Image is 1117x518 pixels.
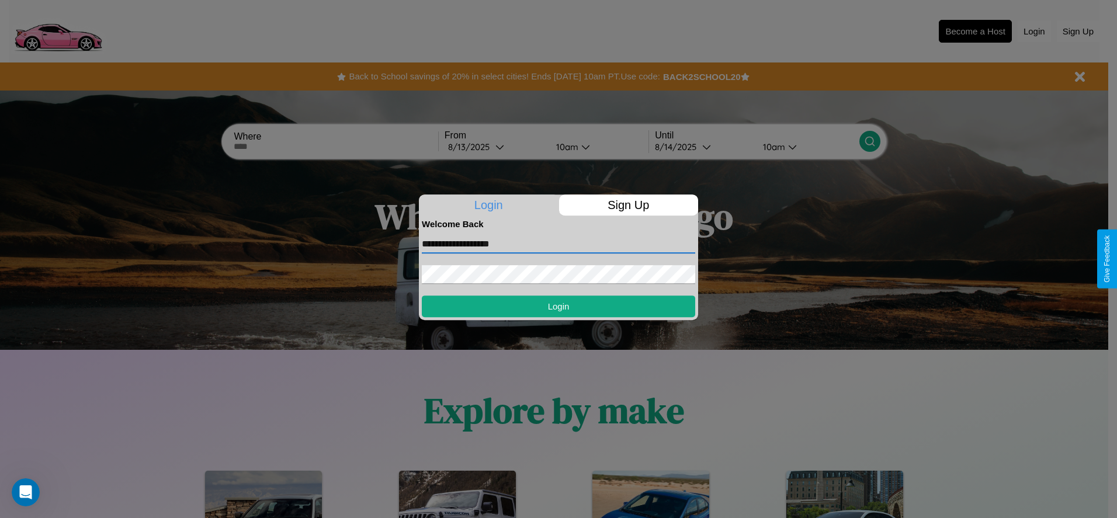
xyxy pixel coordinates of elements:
[419,194,558,215] p: Login
[422,295,695,317] button: Login
[559,194,699,215] p: Sign Up
[1103,235,1111,283] div: Give Feedback
[422,219,695,229] h4: Welcome Back
[12,478,40,506] iframe: Intercom live chat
